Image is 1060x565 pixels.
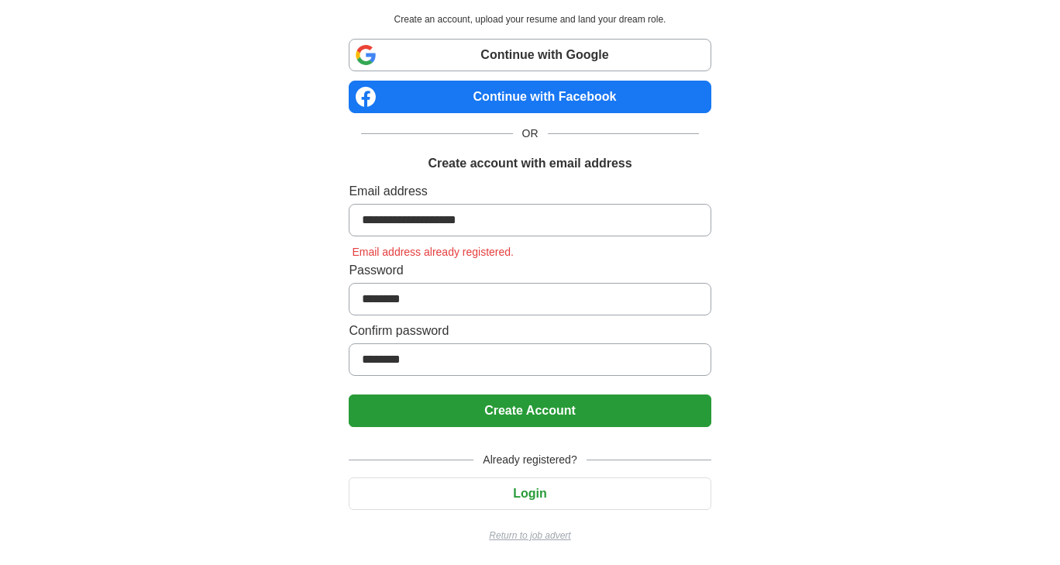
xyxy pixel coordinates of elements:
a: Login [349,487,711,500]
a: Return to job advert [349,529,711,543]
button: Create Account [349,394,711,427]
p: Create an account, upload your resume and land your dream role. [352,12,707,26]
label: Confirm password [349,322,711,340]
label: Email address [349,182,711,201]
label: Password [349,261,711,280]
h1: Create account with email address [428,154,632,173]
a: Continue with Google [349,39,711,71]
a: Continue with Facebook [349,81,711,113]
span: Already registered? [473,452,586,468]
button: Login [349,477,711,510]
span: OR [513,126,548,142]
span: Email address already registered. [349,246,517,258]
